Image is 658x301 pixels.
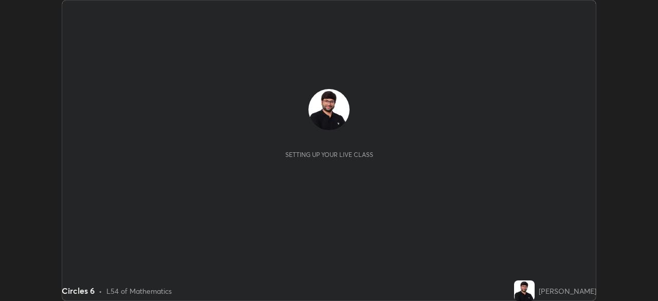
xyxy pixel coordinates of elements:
div: Circles 6 [62,285,95,297]
img: b848fd764a7e4825a0166bdee03c910a.jpg [308,89,350,130]
img: b848fd764a7e4825a0166bdee03c910a.jpg [514,280,535,301]
div: • [99,286,102,296]
div: [PERSON_NAME] [539,286,596,296]
div: Setting up your live class [285,151,373,158]
div: L54 of Mathematics [106,286,172,296]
